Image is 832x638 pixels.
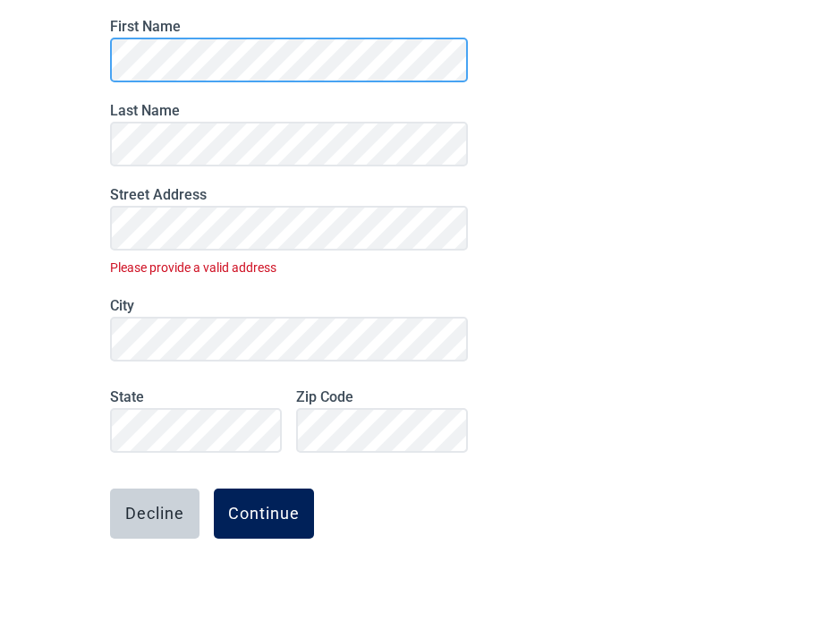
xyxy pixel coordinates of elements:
[214,489,314,539] button: Continue
[110,297,468,314] label: City
[110,489,200,539] button: Decline
[125,505,184,523] div: Decline
[110,388,282,405] label: State
[110,186,468,203] label: Street Address
[228,505,300,523] div: Continue
[110,258,468,277] span: Please provide a valid address
[296,388,468,405] label: Zip Code
[110,18,468,35] label: First Name
[110,102,468,119] label: Last Name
